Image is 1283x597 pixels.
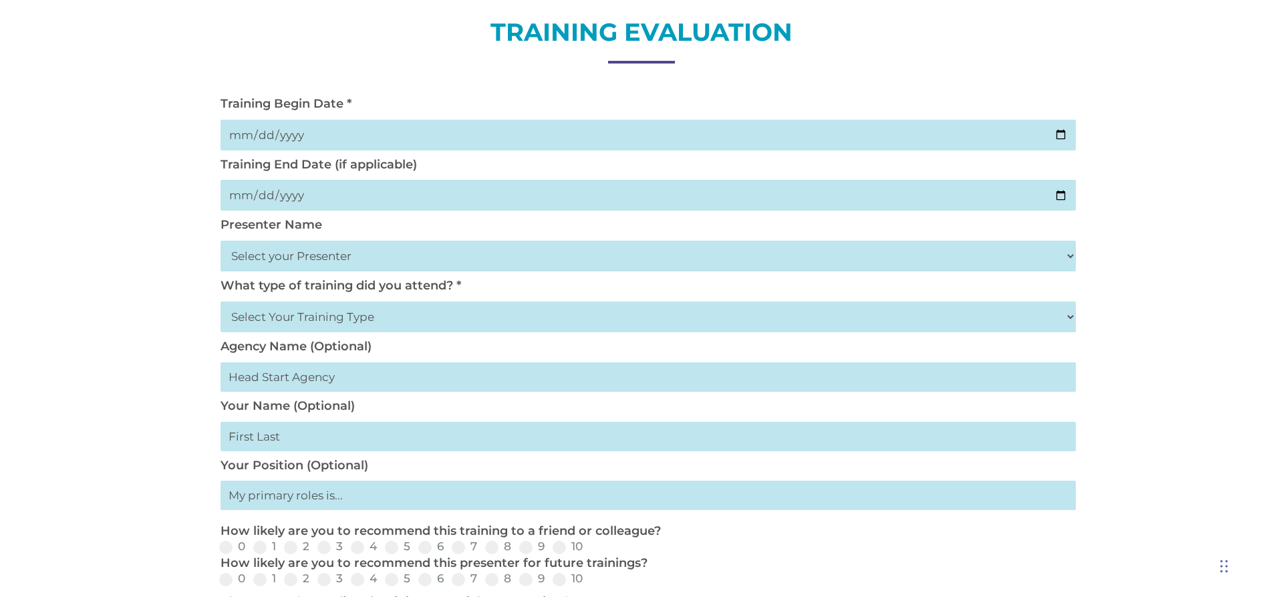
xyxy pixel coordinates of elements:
[221,362,1076,392] input: Head Start Agency
[221,339,372,354] label: Agency Name (Optional)
[221,96,351,111] label: Training Begin Date *
[221,523,1069,540] p: How likely are you to recommend this training to a friend or colleague?
[221,157,417,172] label: Training End Date (if applicable)
[418,541,444,552] label: 6
[553,541,583,552] label: 10
[1220,546,1228,586] div: Drag
[485,541,511,552] label: 8
[221,278,461,293] label: What type of training did you attend? *
[418,573,444,584] label: 6
[284,541,309,552] label: 2
[317,541,343,552] label: 3
[253,573,276,584] label: 1
[221,398,355,413] label: Your Name (Optional)
[317,573,343,584] label: 3
[519,541,545,552] label: 9
[253,541,276,552] label: 1
[351,573,377,584] label: 4
[284,573,309,584] label: 2
[553,573,583,584] label: 10
[485,573,511,584] label: 8
[452,573,477,584] label: 7
[214,16,1069,55] h2: TRAINING EVALUATION
[221,481,1076,510] input: My primary roles is...
[221,556,1069,572] p: How likely are you to recommend this presenter for future trainings?
[221,217,322,232] label: Presenter Name
[519,573,545,584] label: 9
[351,541,377,552] label: 4
[219,573,245,584] label: 0
[219,541,245,552] label: 0
[385,573,410,584] label: 5
[221,422,1076,451] input: First Last
[221,458,368,473] label: Your Position (Optional)
[385,541,410,552] label: 5
[452,541,477,552] label: 7
[1064,453,1283,597] iframe: Chat Widget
